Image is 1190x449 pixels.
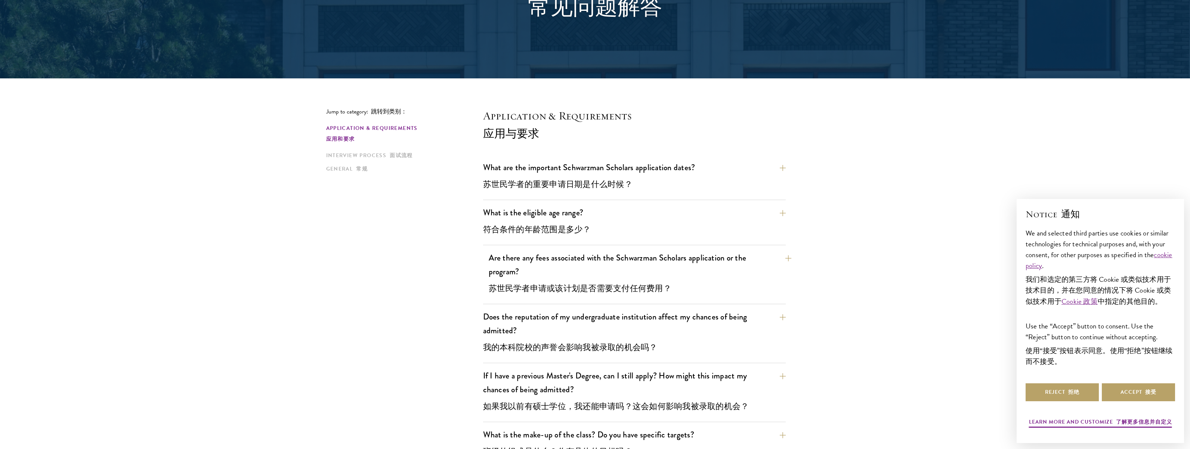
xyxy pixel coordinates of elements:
[390,152,413,159] font: 面试流程
[326,152,479,159] a: Interview Process 面试流程
[489,249,791,300] button: Are there any fees associated with the Schwarzman Scholars application or the program?苏世民学者申请或该计划...
[483,308,786,359] button: Does the reputation of my undergraduate institution affect my chances of being admitted?我的本科院校的声誉...
[483,127,539,141] font: 应用与要求
[483,178,633,190] font: 苏世民学者的重要申请日期是什么时候？
[1029,417,1172,429] button: Learn more and customize 了解更多信息并自定义
[483,223,591,236] font: 符合条件的年龄范围是多少？
[483,367,786,418] button: If I have a previous Master's Degree, can I still apply? How might this impact my chances of bein...
[483,341,658,353] font: 我的本科院校的声誉会影响我被录取的机会吗？
[1061,208,1080,220] font: 通知
[1061,296,1098,307] a: Cookie 政策
[326,165,479,173] a: General 常规
[1145,388,1156,396] font: 接受
[1026,345,1173,367] font: 使用“接受”按钮表示同意。使用“拒绝”按钮继续而不接受。
[1026,274,1171,306] font: 我们和选定的第三方将 Cookie 或类似技术用于技术目的，并在您同意的情况下将 Cookie 或类似技术用于 中指定的其他目的。
[483,204,786,241] button: What is the eligible age range?符合条件的年龄范围是多少？
[483,400,749,412] font: 如果我以前有硕士学位，我还能申请吗？这会如何影响我被录取的机会？
[326,108,483,115] p: Jump to category:
[326,135,355,143] font: 应用和要求
[326,124,479,146] a: Application & Requirements应用和要求
[356,165,368,173] font: 常规
[1026,208,1175,221] h2: Notice
[483,108,786,144] h4: Application & Requirements
[1026,383,1099,401] button: Reject 拒绝
[1026,249,1172,271] a: cookie policy
[483,159,786,196] button: What are the important Schwarzman Scholars application dates?苏世民学者的重要申请日期是什么时候？
[1068,388,1079,396] font: 拒绝
[489,282,671,294] font: 苏世民学者申请或该计划是否需要支付任何费用？
[1026,228,1175,370] div: We and selected third parties use cookies or similar technologies for technical purposes and, wit...
[1102,383,1175,401] button: Accept 接受
[1116,418,1172,426] font: 了解更多信息并自定义
[371,107,407,116] font: 跳转到类别：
